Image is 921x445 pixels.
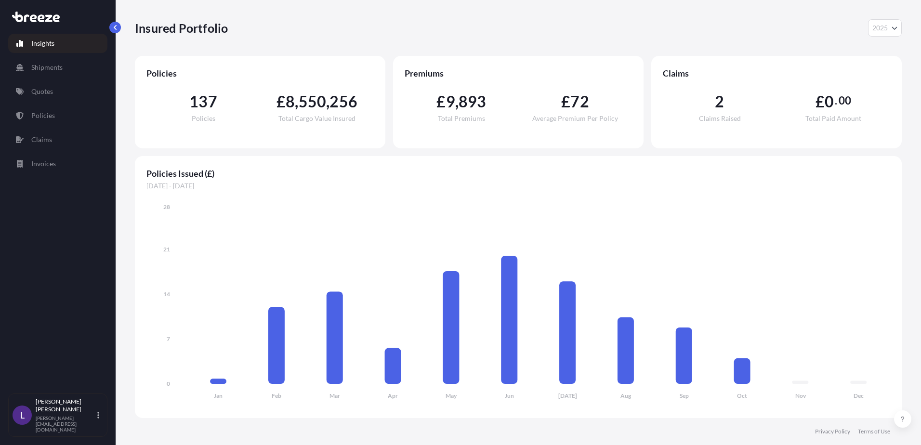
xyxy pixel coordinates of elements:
[192,115,215,122] span: Policies
[854,392,864,399] tspan: Dec
[272,392,281,399] tspan: Feb
[146,168,890,179] span: Policies Issued (£)
[278,115,355,122] span: Total Cargo Value Insured
[815,428,850,435] a: Privacy Policy
[680,392,689,399] tspan: Sep
[570,94,589,109] span: 72
[620,392,632,399] tspan: Aug
[299,94,327,109] span: 550
[31,159,56,169] p: Invoices
[36,415,95,432] p: [PERSON_NAME][EMAIL_ADDRESS][DOMAIN_NAME]
[436,94,446,109] span: £
[8,154,107,173] a: Invoices
[167,380,170,387] tspan: 0
[405,67,632,79] span: Premiums
[8,82,107,101] a: Quotes
[163,203,170,210] tspan: 28
[295,94,298,109] span: ,
[20,410,25,420] span: L
[446,392,457,399] tspan: May
[163,246,170,253] tspan: 21
[868,19,902,37] button: Year Selector
[8,106,107,125] a: Policies
[858,428,890,435] a: Terms of Use
[167,335,170,342] tspan: 7
[146,67,374,79] span: Policies
[839,97,851,105] span: 00
[872,23,888,33] span: 2025
[8,34,107,53] a: Insights
[329,392,340,399] tspan: Mar
[31,111,55,120] p: Policies
[446,94,455,109] span: 9
[438,115,485,122] span: Total Premiums
[532,115,618,122] span: Average Premium Per Policy
[31,135,52,144] p: Claims
[505,392,514,399] tspan: Jun
[825,94,834,109] span: 0
[31,39,54,48] p: Insights
[326,94,329,109] span: ,
[276,94,286,109] span: £
[36,398,95,413] p: [PERSON_NAME] [PERSON_NAME]
[715,94,724,109] span: 2
[459,94,487,109] span: 893
[663,67,890,79] span: Claims
[286,94,295,109] span: 8
[31,87,53,96] p: Quotes
[163,290,170,298] tspan: 14
[795,392,806,399] tspan: Nov
[388,392,398,399] tspan: Apr
[805,115,861,122] span: Total Paid Amount
[699,115,741,122] span: Claims Raised
[329,94,357,109] span: 256
[561,94,570,109] span: £
[835,97,837,105] span: .
[214,392,223,399] tspan: Jan
[146,181,890,191] span: [DATE] - [DATE]
[31,63,63,72] p: Shipments
[189,94,217,109] span: 137
[135,20,228,36] p: Insured Portfolio
[455,94,459,109] span: ,
[737,392,747,399] tspan: Oct
[558,392,577,399] tspan: [DATE]
[8,58,107,77] a: Shipments
[8,130,107,149] a: Claims
[816,94,825,109] span: £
